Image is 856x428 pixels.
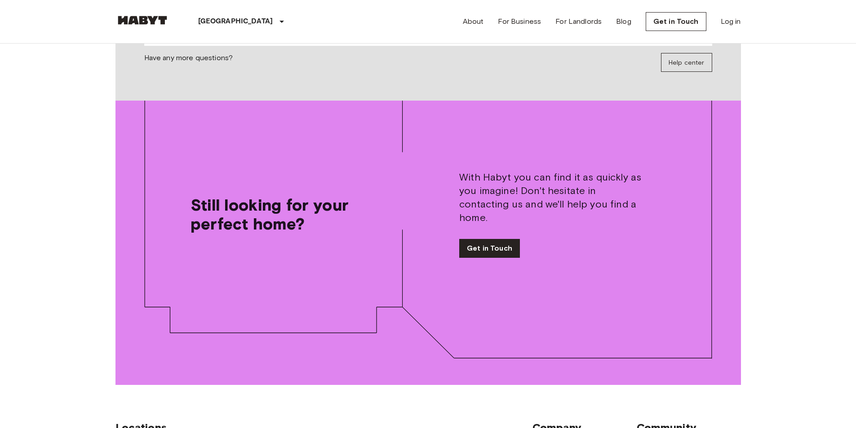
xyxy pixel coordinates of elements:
a: Help center [661,53,712,72]
span: Still looking for your perfect home? [191,195,378,233]
a: For Business [498,16,541,27]
a: Blog [616,16,631,27]
a: For Landlords [555,16,602,27]
a: Get in Touch [646,12,706,31]
a: Log in [721,16,741,27]
a: About [463,16,484,27]
span: Help center [669,59,705,66]
span: Have any more questions? [144,53,233,72]
img: Habyt [115,16,169,25]
a: Get in Touch [459,239,520,258]
p: [GEOGRAPHIC_DATA] [198,16,273,27]
span: With Habyt you can find it as quickly as you imagine! Don't hesitate in contacting us and we'll h... [459,171,647,225]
